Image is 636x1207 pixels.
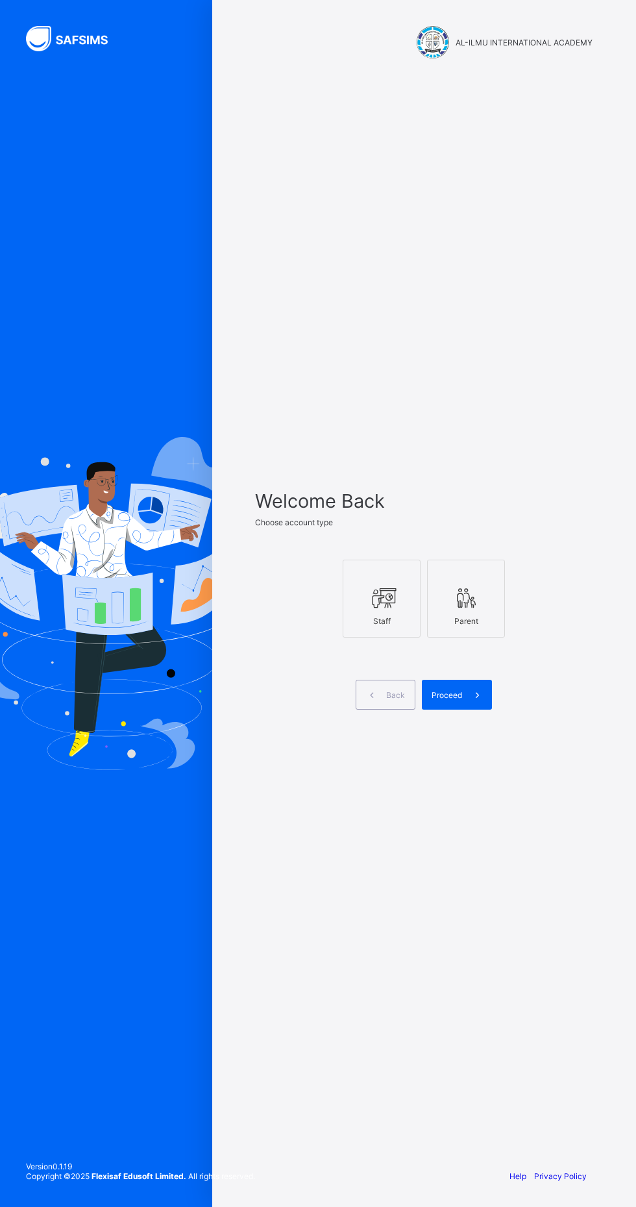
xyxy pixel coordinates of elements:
[386,690,405,700] span: Back
[26,1162,255,1171] span: Version 0.1.19
[434,610,498,632] div: Parent
[255,517,333,527] span: Choose account type
[255,490,593,512] span: Welcome Back
[350,610,413,632] div: Staff
[509,1171,526,1181] a: Help
[26,26,123,51] img: SAFSIMS Logo
[432,690,462,700] span: Proceed
[92,1171,186,1181] strong: Flexisaf Edusoft Limited.
[26,1171,255,1181] span: Copyright © 2025 All rights reserved.
[534,1171,587,1181] a: Privacy Policy
[456,38,593,47] span: AL-ILMU INTERNATIONAL ACADEMY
